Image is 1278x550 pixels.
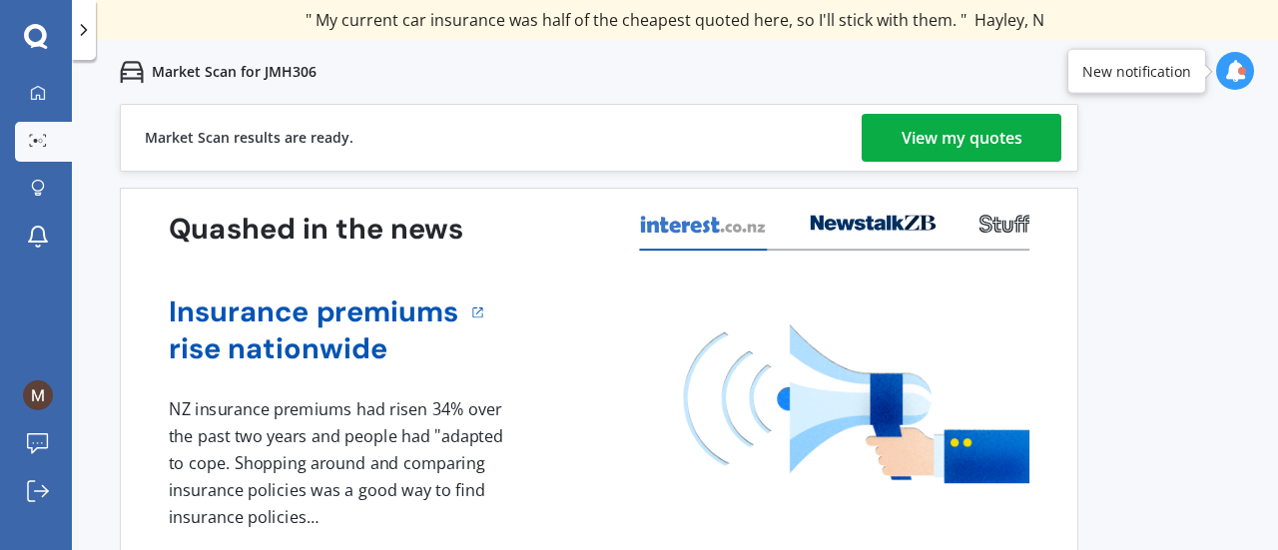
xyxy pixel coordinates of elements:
p: Market Scan for JMH306 [152,62,317,82]
img: car.f15378c7a67c060ca3f3.svg [120,60,144,84]
div: NZ insurance premiums had risen 34% over the past two years and people had "adapted to cope. Shop... [169,396,510,530]
h3: Quashed in the news [169,211,463,248]
div: Market Scan results are ready. [145,105,353,171]
div: New notification [1082,61,1191,81]
a: rise nationwide [169,330,459,367]
img: ACg8ocLMOdUJj_KKIDLdBIdRokz9SqLQ85cbxzAfX3rAxrY32KnLXg=s96-c [23,380,53,410]
img: media image [684,324,1029,483]
a: View my quotes [862,114,1061,162]
div: View my quotes [902,114,1022,162]
a: Insurance premiums [169,293,459,330]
